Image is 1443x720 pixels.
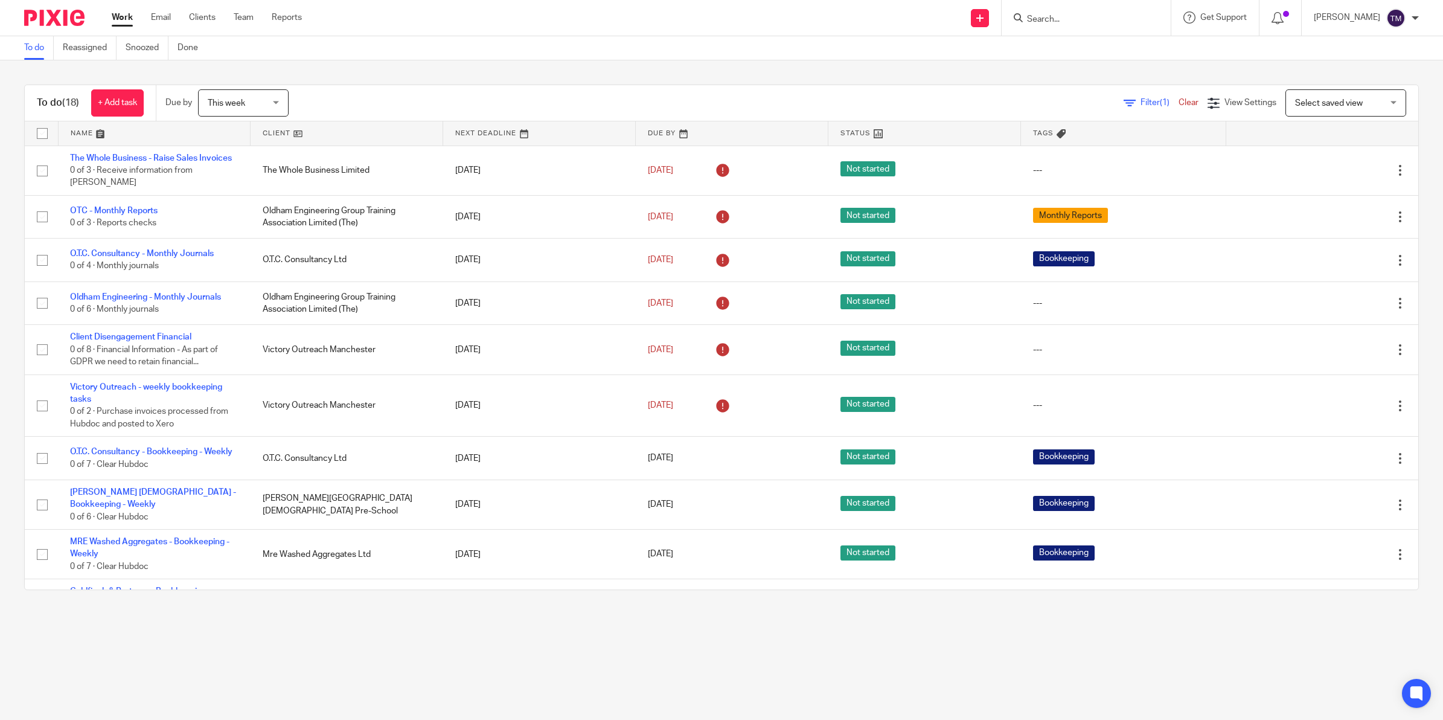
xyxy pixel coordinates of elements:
[648,550,673,559] span: [DATE]
[70,408,228,429] span: 0 of 2 · Purchase invoices processed from Hubdoc and posted to Xero
[24,10,85,26] img: Pixie
[91,89,144,117] a: + Add task
[443,374,636,437] td: [DATE]
[63,36,117,60] a: Reassigned
[70,262,159,271] span: 0 of 4 · Monthly journals
[251,530,443,579] td: Mre Washed Aggregates Ltd
[70,305,159,313] span: 0 of 6 · Monthly journals
[1141,98,1179,107] span: Filter
[24,36,54,60] a: To do
[165,97,192,109] p: Due by
[840,545,895,561] span: Not started
[443,579,636,629] td: [DATE]
[840,161,895,176] span: Not started
[70,460,149,469] span: 0 of 7 · Clear Hubdoc
[840,449,895,464] span: Not started
[443,195,636,238] td: [DATE]
[1314,11,1380,24] p: [PERSON_NAME]
[70,166,193,187] span: 0 of 3 · Receive information from [PERSON_NAME]
[70,154,232,162] a: The Whole Business - Raise Sales Invoices
[1224,98,1276,107] span: View Settings
[251,146,443,195] td: The Whole Business Limited
[1386,8,1406,28] img: svg%3E
[1033,208,1108,223] span: Monthly Reports
[1295,99,1363,108] span: Select saved view
[70,587,211,608] a: Goldfinch & Partners - Bookkeeping - Weekly
[251,325,443,374] td: Victory Outreach Manchester
[70,219,156,227] span: 0 of 3 · Reports checks
[272,11,302,24] a: Reports
[62,98,79,108] span: (18)
[1033,545,1095,561] span: Bookkeeping
[251,195,443,238] td: Oldham Engineering Group Training Association Limited (The)
[178,36,207,60] a: Done
[234,11,254,24] a: Team
[648,346,673,354] span: [DATE]
[840,496,895,511] span: Not started
[70,249,214,258] a: O.T.C. Consultancy - Monthly Journals
[70,383,222,403] a: Victory Outreach - weekly bookkeeping tasks
[70,333,191,341] a: Client Disengagement Financial
[1179,98,1198,107] a: Clear
[443,281,636,324] td: [DATE]
[443,325,636,374] td: [DATE]
[840,208,895,223] span: Not started
[1033,344,1214,356] div: ---
[1033,164,1214,176] div: ---
[648,454,673,463] span: [DATE]
[1033,449,1095,464] span: Bookkeeping
[126,36,168,60] a: Snoozed
[251,437,443,480] td: O.T.C. Consultancy Ltd
[70,293,221,301] a: Oldham Engineering - Monthly Journals
[37,97,79,109] h1: To do
[840,341,895,356] span: Not started
[251,480,443,529] td: [PERSON_NAME][GEOGRAPHIC_DATA][DEMOGRAPHIC_DATA] Pre-School
[251,239,443,281] td: O.T.C. Consultancy Ltd
[648,401,673,410] span: [DATE]
[648,256,673,264] span: [DATE]
[1200,13,1247,22] span: Get Support
[1033,496,1095,511] span: Bookkeeping
[840,251,895,266] span: Not started
[1033,130,1054,137] span: Tags
[70,538,229,558] a: MRE Washed Aggregates - Bookkeeping - Weekly
[443,437,636,480] td: [DATE]
[70,346,218,367] span: 0 of 8 · Financial Information - As part of GDPR we need to retain financial...
[208,99,245,108] span: This week
[70,513,149,521] span: 0 of 6 · Clear Hubdoc
[443,239,636,281] td: [DATE]
[112,11,133,24] a: Work
[840,294,895,309] span: Not started
[70,207,158,215] a: OTC - Monthly Reports
[648,299,673,307] span: [DATE]
[1033,399,1214,411] div: ---
[840,397,895,412] span: Not started
[1033,297,1214,309] div: ---
[443,530,636,579] td: [DATE]
[251,281,443,324] td: Oldham Engineering Group Training Association Limited (The)
[443,480,636,529] td: [DATE]
[443,146,636,195] td: [DATE]
[251,579,443,629] td: Goldfinch & Partners Limited
[189,11,216,24] a: Clients
[1033,251,1095,266] span: Bookkeeping
[151,11,171,24] a: Email
[1026,14,1134,25] input: Search
[648,166,673,175] span: [DATE]
[251,374,443,437] td: Victory Outreach Manchester
[1160,98,1169,107] span: (1)
[648,213,673,221] span: [DATE]
[70,488,236,509] a: [PERSON_NAME] [DEMOGRAPHIC_DATA] - Bookkeeping - Weekly
[70,448,232,456] a: O.T.C. Consultancy - Bookkeeping - Weekly
[70,562,149,571] span: 0 of 7 · Clear Hubdoc
[648,500,673,509] span: [DATE]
